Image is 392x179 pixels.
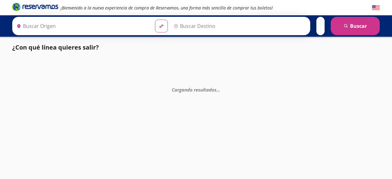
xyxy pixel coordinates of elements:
span: . [217,86,218,92]
i: Brand Logo [12,2,58,11]
span: . [219,86,220,92]
em: Cargando resultados [172,86,220,92]
button: English [372,4,380,12]
em: ¡Bienvenido a la nueva experiencia de compra de Reservamos, una forma más sencilla de comprar tus... [61,5,273,11]
input: Buscar Origen [14,18,150,34]
input: Buscar Destino [171,18,307,34]
button: Buscar [331,17,380,35]
p: ¿Con qué línea quieres salir? [12,43,99,52]
a: Brand Logo [12,2,58,13]
span: . [218,86,219,92]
